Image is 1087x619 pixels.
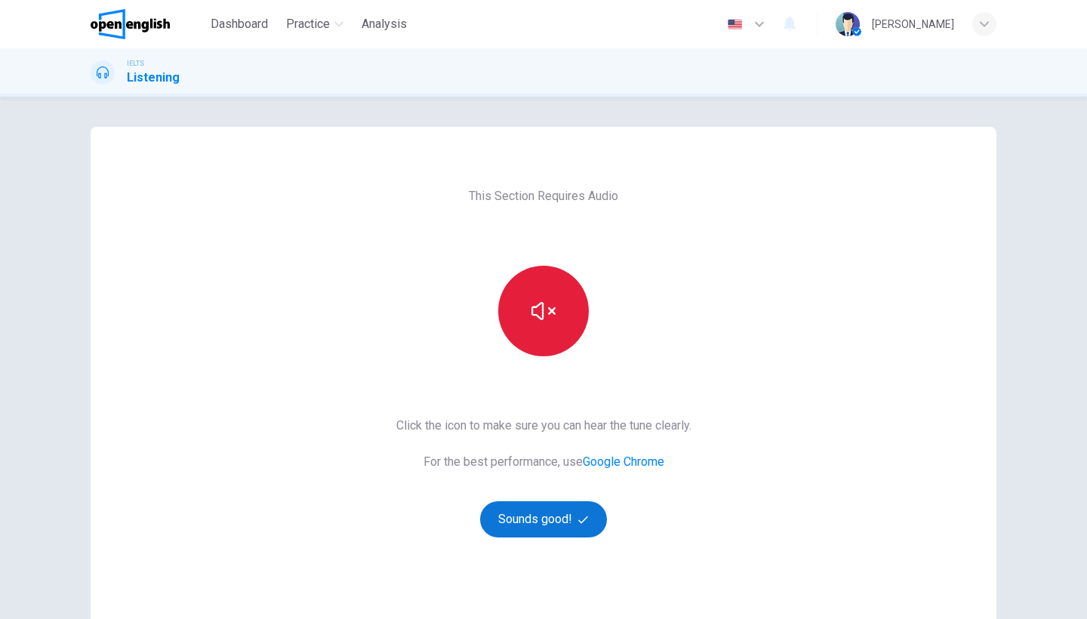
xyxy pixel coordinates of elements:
span: Practice [286,15,330,33]
button: Practice [280,11,350,38]
button: Sounds good! [480,501,607,537]
a: Google Chrome [583,454,664,469]
span: Click the icon to make sure you can hear the tune clearly. [396,417,691,435]
span: This Section Requires Audio [469,187,618,205]
span: IELTS [127,58,144,69]
span: Analysis [362,15,407,33]
span: Dashboard [211,15,268,33]
a: OpenEnglish logo [91,9,205,39]
h1: Listening [127,69,180,87]
img: OpenEnglish logo [91,9,170,39]
img: Profile picture [836,12,860,36]
img: en [725,19,744,30]
button: Analysis [356,11,413,38]
button: Dashboard [205,11,274,38]
div: [PERSON_NAME] [872,15,954,33]
span: For the best performance, use [396,453,691,471]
